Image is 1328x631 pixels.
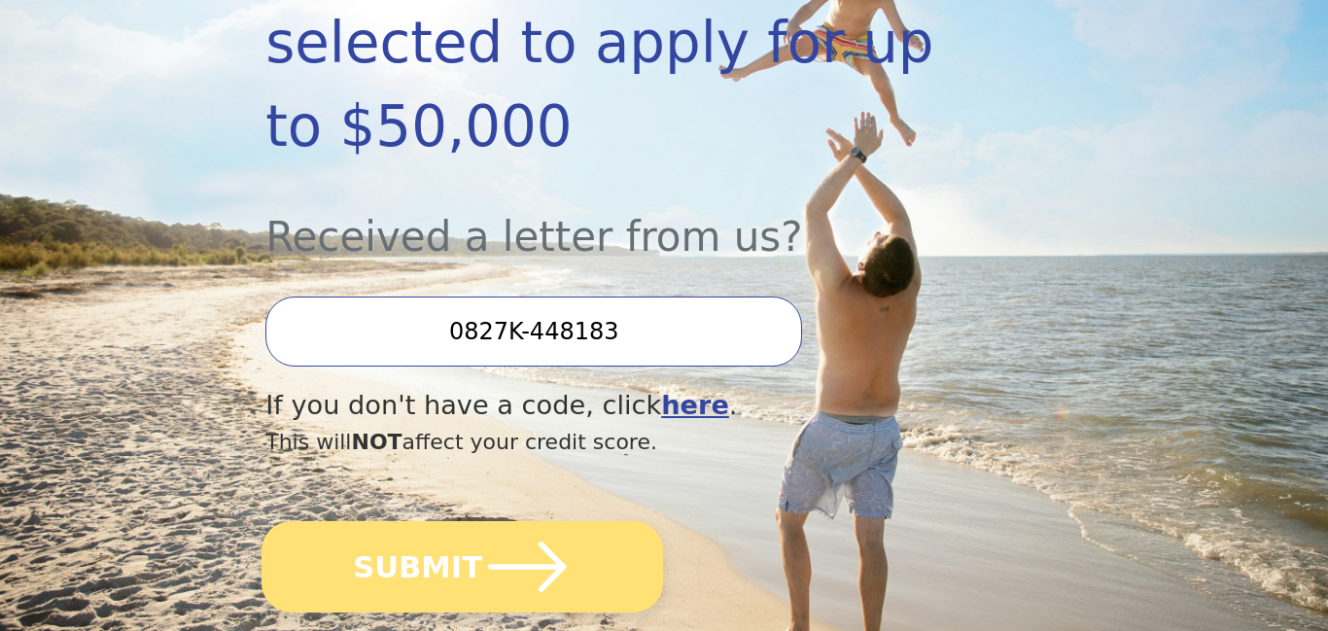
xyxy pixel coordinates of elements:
[661,390,729,420] a: here
[265,297,802,367] input: Enter your Offer Code:
[262,521,663,613] button: SUBMIT
[265,169,943,267] div: Received a letter from us?
[265,386,943,426] div: If you don't have a code, click .
[265,426,943,458] div: This will affect your credit score.
[351,430,402,454] span: NOT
